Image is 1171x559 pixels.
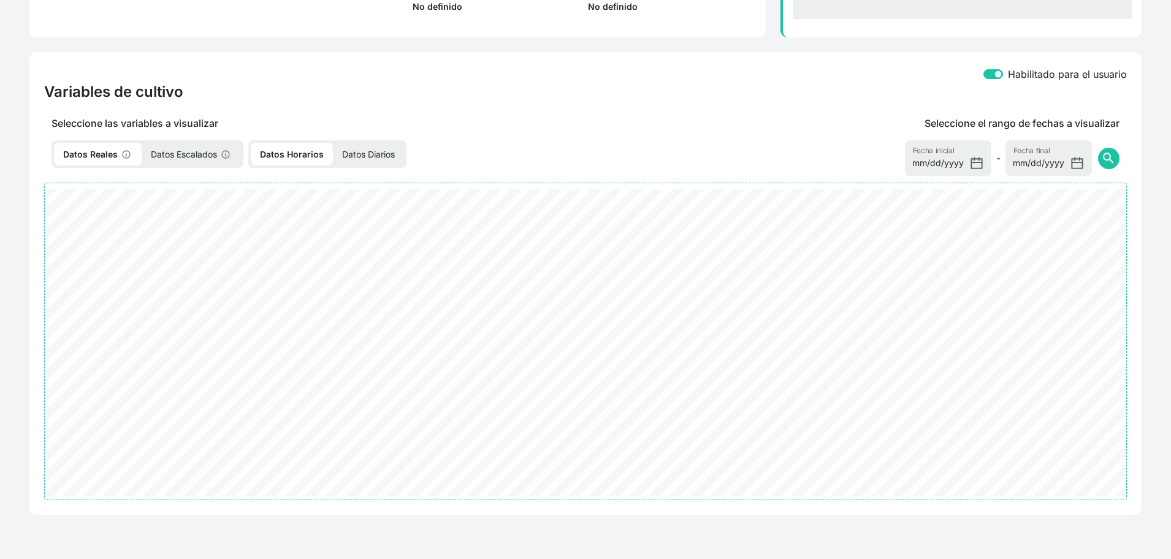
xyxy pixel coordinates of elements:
p: Seleccione las variables a visualizar [44,116,669,131]
p: No definido [588,1,756,13]
p: Datos Escalados [142,143,241,165]
p: Datos Reales [54,143,142,165]
p: Seleccione el rango de fechas a visualizar [925,116,1120,131]
h4: Variables de cultivo [44,83,183,101]
button: search [1098,148,1120,169]
p: Datos Horarios [251,143,333,165]
span: search [1101,151,1116,165]
label: Habilitado para el usuario [1008,67,1127,82]
ejs-chart: . Syncfusion interactive chart. [45,189,1126,500]
p: Datos Diarios [333,143,404,165]
p: No definido [413,1,573,13]
span: - [996,151,1001,165]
